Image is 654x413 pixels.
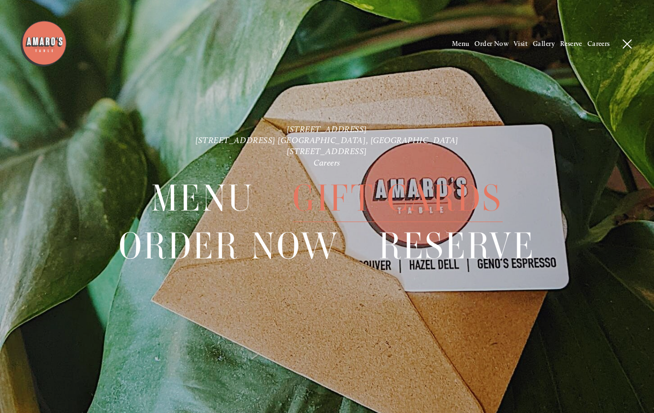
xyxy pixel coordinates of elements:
a: Menu [452,40,470,48]
a: Gallery [533,40,555,48]
a: [STREET_ADDRESS] [287,123,367,134]
a: Gift Cards [293,175,502,222]
a: [STREET_ADDRESS] [287,146,367,156]
a: Reserve [560,40,582,48]
a: Menu [151,175,253,222]
a: Order Now [474,40,508,48]
img: Amaro's Table [20,20,68,67]
a: Careers [587,40,610,48]
a: Careers [314,157,340,167]
a: Order Now [119,223,339,269]
a: [STREET_ADDRESS] [GEOGRAPHIC_DATA], [GEOGRAPHIC_DATA] [195,135,459,145]
a: Reserve [379,223,535,269]
a: Visit [514,40,528,48]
